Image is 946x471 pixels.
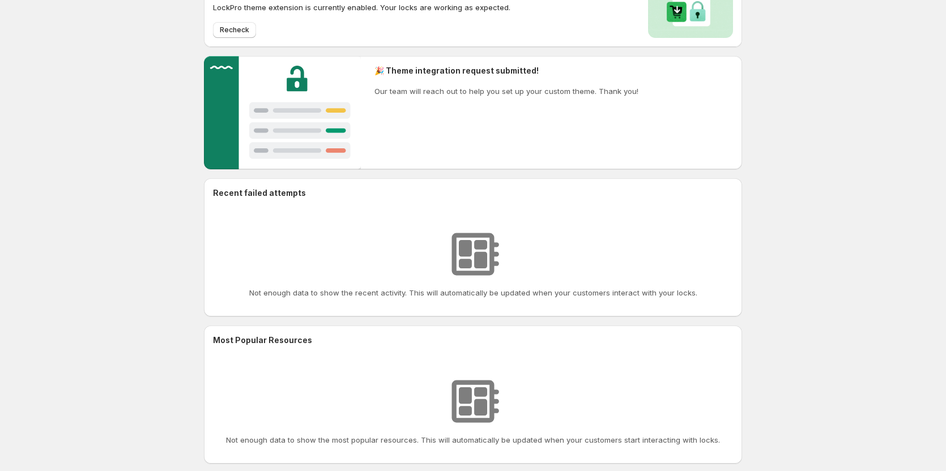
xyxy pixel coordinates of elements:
h2: 🎉 Theme integration request submitted! [374,65,638,76]
img: No resources found [445,226,501,282]
img: Customer support [204,56,361,169]
h2: Most Popular Resources [213,335,733,346]
button: Recheck [213,22,256,38]
img: No resources found [445,373,501,430]
span: Recheck [220,25,249,35]
p: LockPro theme extension is currently enabled. Your locks are working as expected. [213,2,510,13]
p: Not enough data to show the recent activity. This will automatically be updated when your custome... [249,287,697,298]
p: Not enough data to show the most popular resources. This will automatically be updated when your ... [226,434,720,446]
p: Our team will reach out to help you set up your custom theme. Thank you! [374,85,638,97]
h2: Recent failed attempts [213,187,306,199]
